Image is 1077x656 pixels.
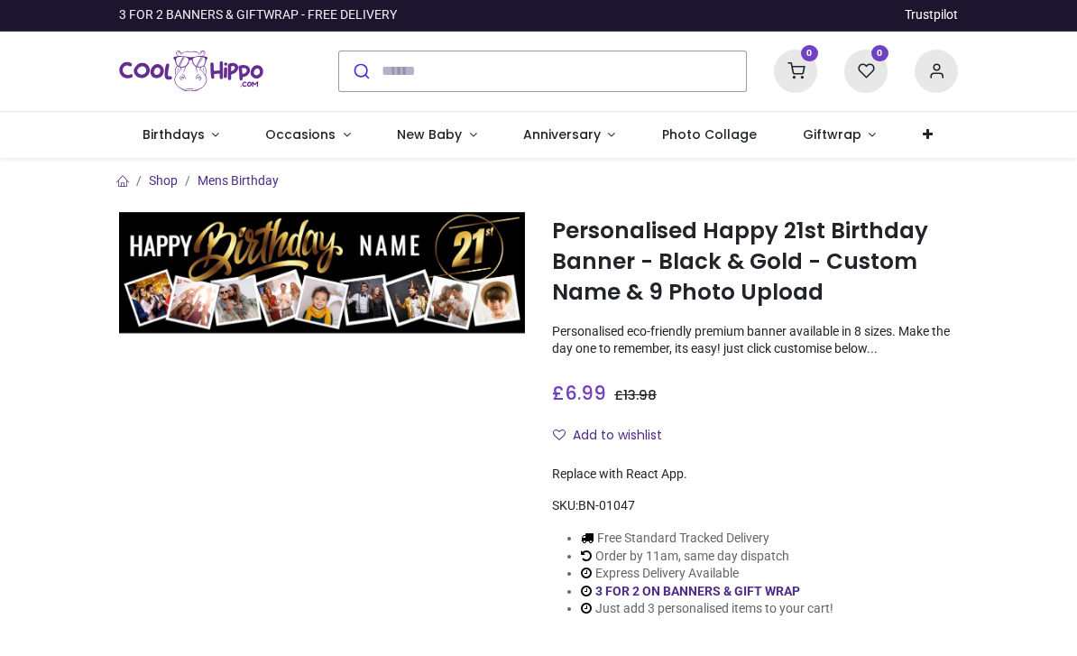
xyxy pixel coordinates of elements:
div: 3 FOR 2 BANNERS & GIFTWRAP - FREE DELIVERY [119,6,397,24]
button: Submit [339,51,382,91]
a: Giftwrap [779,112,899,159]
a: 0 [844,62,888,77]
a: 0 [774,62,817,77]
div: Replace with React App. [552,466,958,484]
span: £ [552,380,606,406]
li: Express Delivery Available [581,565,833,583]
div: SKU: [552,497,958,515]
li: Just add 3 personalised items to your cart! [581,600,833,618]
span: 13.98 [623,386,657,404]
a: Occasions [243,112,374,159]
img: Cool Hippo [119,46,263,97]
span: Occasions [265,125,336,143]
i: Add to wishlist [553,429,566,441]
a: Anniversary [500,112,639,159]
a: New Baby [374,112,501,159]
li: Free Standard Tracked Delivery [581,530,833,548]
a: Shop [149,173,178,188]
h1: Personalised Happy 21st Birthday Banner - Black & Gold - Custom Name & 9 Photo Upload [552,216,958,309]
a: 3 FOR 2 ON BANNERS & GIFT WRAP [595,584,800,598]
span: Birthdays [143,125,205,143]
a: Birthdays [119,112,243,159]
span: £ [614,386,657,404]
span: 6.99 [565,380,606,406]
li: Order by 11am, same day dispatch [581,548,833,566]
a: Trustpilot [905,6,958,24]
span: Photo Collage [662,125,757,143]
a: Mens Birthday [198,173,279,188]
img: Personalised Happy 21st Birthday Banner - Black & Gold - Custom Name & 9 Photo Upload [119,212,525,334]
sup: 0 [801,45,818,62]
a: Logo of Cool Hippo [119,46,263,97]
span: BN-01047 [578,498,635,513]
button: Add to wishlistAdd to wishlist [552,420,677,451]
span: Anniversary [523,125,601,143]
p: Personalised eco-friendly premium banner available in 8 sizes. Make the day one to remember, its ... [552,323,958,358]
span: New Baby [397,125,462,143]
sup: 0 [871,45,888,62]
span: Giftwrap [803,125,861,143]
